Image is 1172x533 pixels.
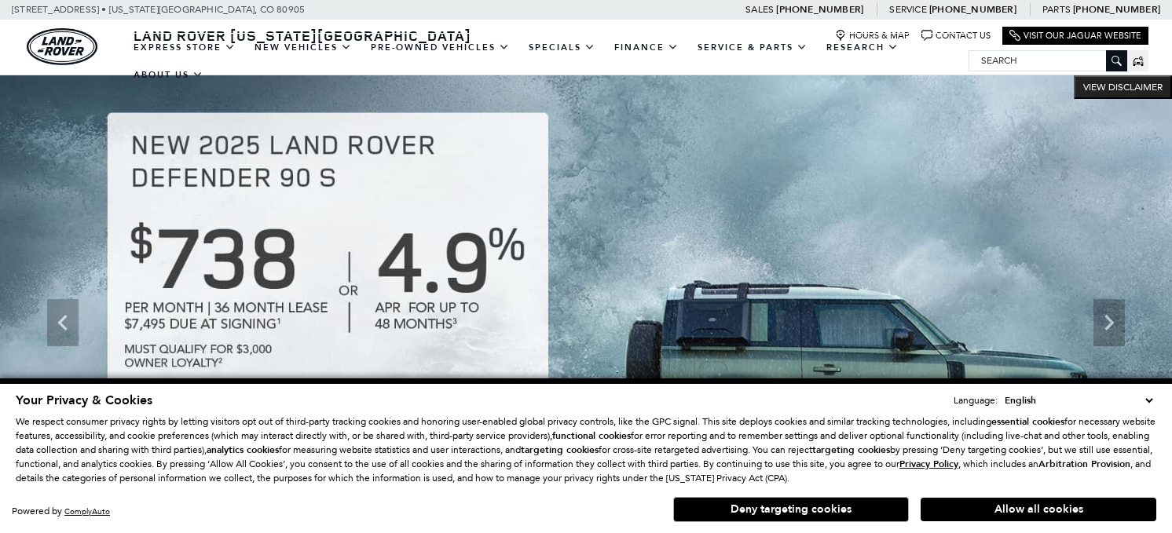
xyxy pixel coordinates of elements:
a: Contact Us [921,30,991,42]
div: Previous [47,299,79,346]
u: Privacy Policy [899,458,958,470]
input: Search [969,51,1126,70]
a: Privacy Policy [899,458,958,469]
a: Research [817,34,908,61]
a: [PHONE_NUMBER] [1073,3,1160,16]
button: VIEW DISCLAIMER [1074,75,1172,99]
a: [PHONE_NUMBER] [776,3,863,16]
a: Visit Our Jaguar Website [1009,30,1141,42]
a: Pre-Owned Vehicles [361,34,519,61]
span: Parts [1042,4,1071,15]
button: Deny targeting cookies [673,497,909,522]
strong: targeting cookies [812,444,890,456]
div: Next [1093,299,1125,346]
span: Service [889,4,926,15]
select: Language Select [1001,392,1156,408]
a: [STREET_ADDRESS] • [US_STATE][GEOGRAPHIC_DATA], CO 80905 [12,4,305,15]
a: New Vehicles [245,34,361,61]
a: Service & Parts [688,34,817,61]
a: About Us [124,61,213,89]
span: Your Privacy & Cookies [16,392,152,409]
a: Finance [605,34,688,61]
a: Land Rover [US_STATE][GEOGRAPHIC_DATA] [124,26,481,45]
span: VIEW DISCLAIMER [1083,81,1163,93]
a: Specials [519,34,605,61]
button: Allow all cookies [921,498,1156,521]
nav: Main Navigation [124,34,969,89]
a: land-rover [27,28,97,65]
div: Language: [954,396,998,405]
span: Land Rover [US_STATE][GEOGRAPHIC_DATA] [134,26,471,45]
p: We respect consumer privacy rights by letting visitors opt out of third-party tracking cookies an... [16,414,1156,485]
img: Land Rover [27,28,97,65]
strong: Arbitration Provision [1038,458,1130,470]
a: [PHONE_NUMBER] [929,3,1016,16]
strong: functional cookies [552,429,631,442]
span: Sales [745,4,774,15]
a: EXPRESS STORE [124,34,245,61]
div: Powered by [12,506,110,517]
strong: analytics cookies [207,444,279,456]
a: Hours & Map [835,30,910,42]
strong: targeting cookies [521,444,599,456]
strong: essential cookies [991,415,1064,428]
a: ComplyAuto [64,506,110,517]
